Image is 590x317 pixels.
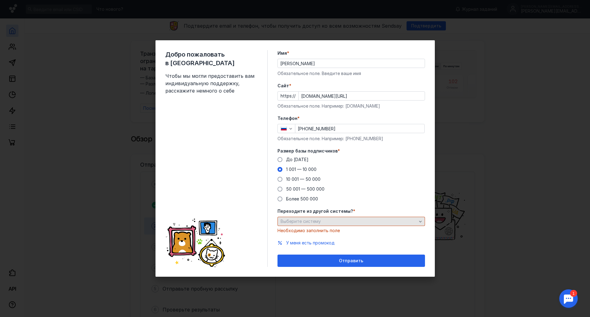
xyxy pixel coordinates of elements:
[277,208,353,214] span: Переходите из другой системы?
[286,240,335,245] span: У меня есть промокод
[277,115,297,121] span: Телефон
[14,4,21,10] div: 1
[286,157,309,162] span: До [DATE]
[277,50,287,56] span: Имя
[165,72,258,94] span: Чтобы мы могли предоставить вам индивидуальную поддержку, расскажите немного о себе
[277,103,425,109] div: Обязательное поле. Например: [DOMAIN_NAME]
[286,186,324,192] span: 50 001 — 500 000
[281,219,321,224] span: Выберите систему
[277,255,425,267] button: Отправить
[286,176,321,182] span: 10 001 — 50 000
[277,217,425,226] button: Выберите систему
[286,167,317,172] span: 1 001 — 10 000
[286,240,335,246] button: У меня есть промокод
[165,50,258,67] span: Добро пожаловать в [GEOGRAPHIC_DATA]
[286,196,318,201] span: Более 500 000
[339,258,363,264] span: Отправить
[277,70,425,77] div: Обязательное поле. Введите ваше имя
[277,83,289,89] span: Cайт
[277,228,425,234] div: Необходимо заполнить поле
[277,136,425,142] div: Обязательное поле. Например: [PHONE_NUMBER]
[277,148,338,154] span: Размер базы подписчиков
